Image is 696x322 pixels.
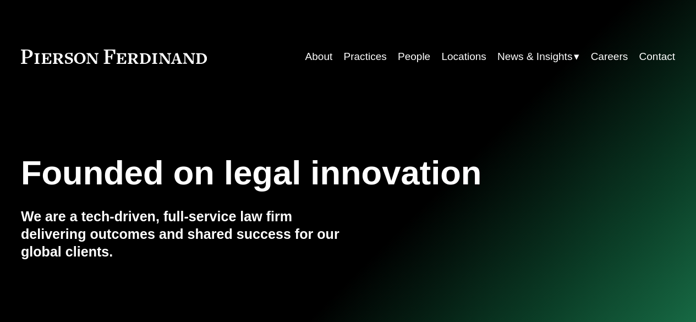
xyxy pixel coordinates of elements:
[344,46,387,67] a: Practices
[591,46,628,67] a: Careers
[21,208,348,261] h4: We are a tech-driven, full-service law firm delivering outcomes and shared success for our global...
[305,46,333,67] a: About
[639,46,676,67] a: Contact
[497,47,572,66] span: News & Insights
[398,46,430,67] a: People
[497,46,579,67] a: folder dropdown
[441,46,486,67] a: Locations
[21,154,566,192] h1: Founded on legal innovation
